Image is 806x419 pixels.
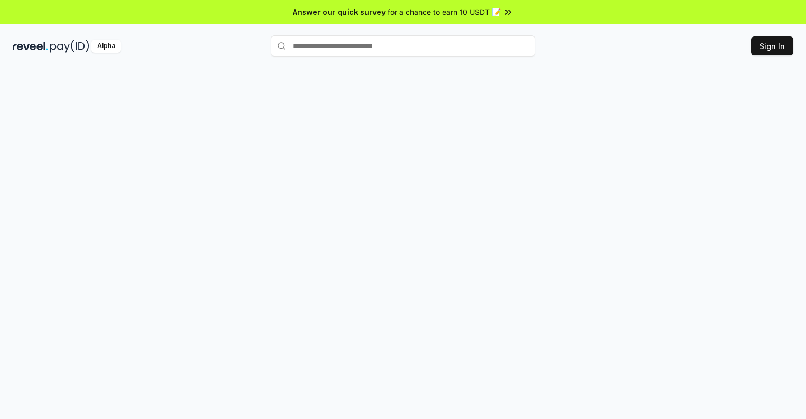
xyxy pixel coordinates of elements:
[91,40,121,53] div: Alpha
[293,6,386,17] span: Answer our quick survey
[13,40,48,53] img: reveel_dark
[388,6,501,17] span: for a chance to earn 10 USDT 📝
[50,40,89,53] img: pay_id
[751,36,793,55] button: Sign In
